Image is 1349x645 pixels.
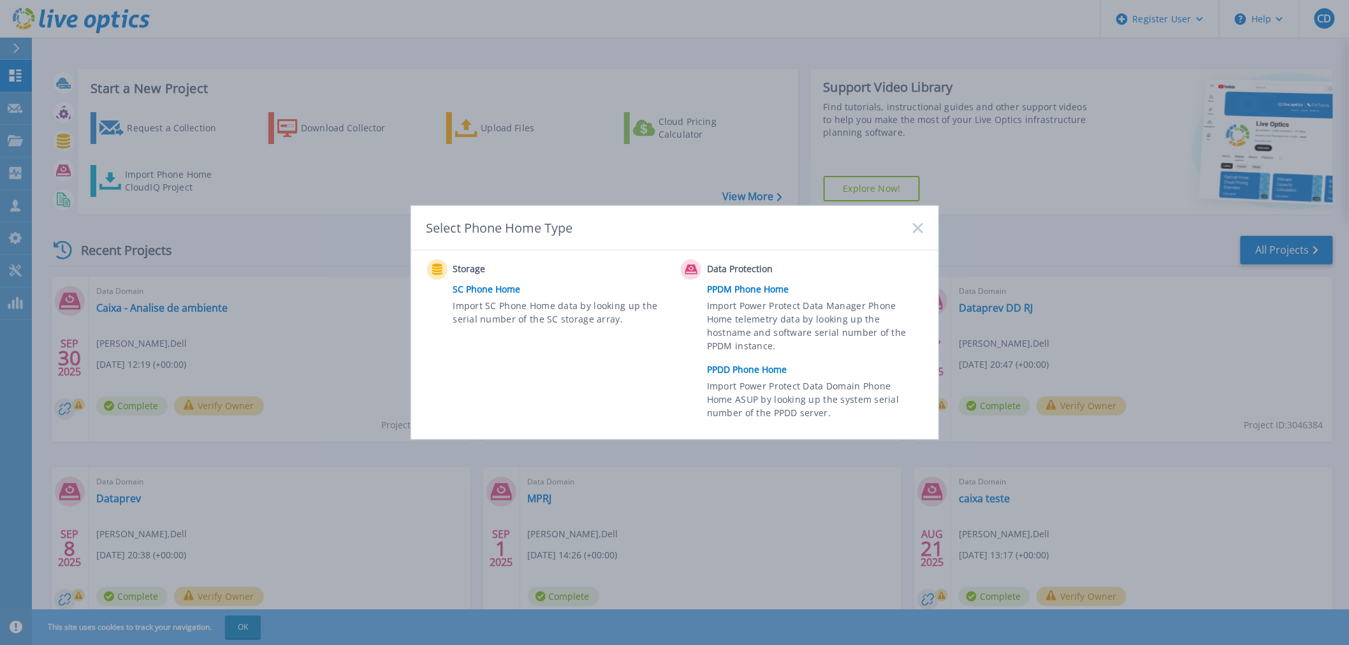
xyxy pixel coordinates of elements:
span: Storage [453,262,580,277]
div: Select Phone Home Type [427,219,574,236]
span: Import SC Phone Home data by looking up the serial number of the SC storage array. [453,299,666,328]
a: PPDD Phone Home [707,360,929,379]
a: SC Phone Home [453,280,675,299]
span: Import Power Protect Data Domain Phone Home ASUP by looking up the system serial number of the PP... [707,379,919,423]
span: Data Protection [707,262,834,277]
a: PPDM Phone Home [707,280,929,299]
span: Import Power Protect Data Manager Phone Home telemetry data by looking up the hostname and softwa... [707,299,919,358]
